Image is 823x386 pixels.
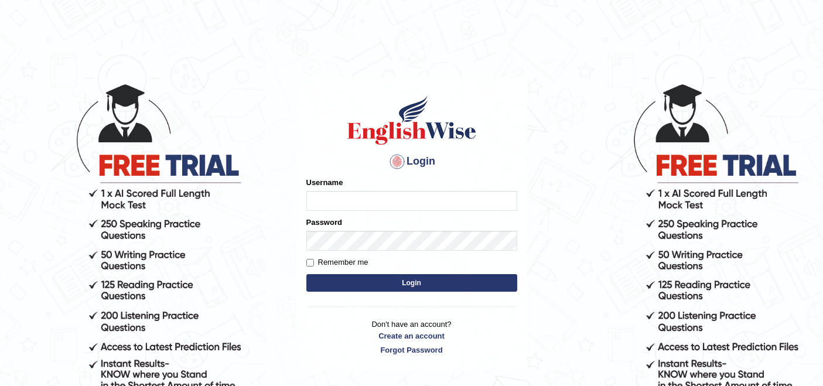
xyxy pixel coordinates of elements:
[306,152,517,171] h4: Login
[306,274,517,292] button: Login
[306,257,368,268] label: Remember me
[306,319,517,355] p: Don't have an account?
[306,217,342,228] label: Password
[306,330,517,341] a: Create an account
[345,94,479,146] img: Logo of English Wise sign in for intelligent practice with AI
[306,259,314,267] input: Remember me
[306,344,517,356] a: Forgot Password
[306,177,343,188] label: Username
